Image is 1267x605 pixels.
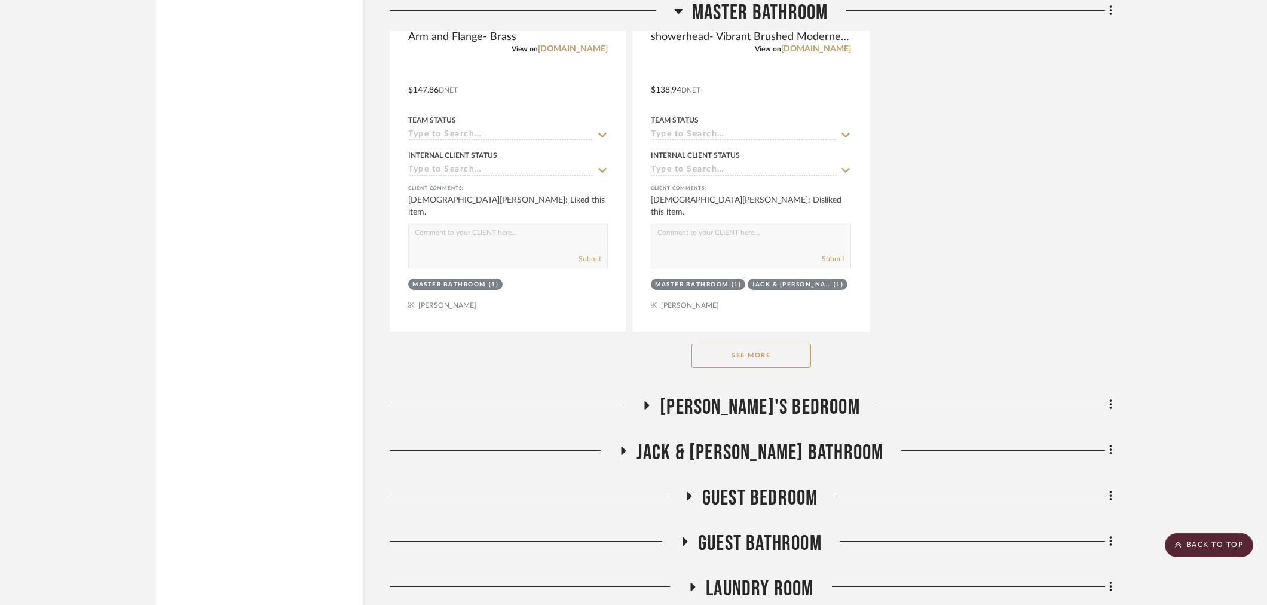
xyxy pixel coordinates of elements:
div: (1) [489,280,499,289]
span: View on [512,45,538,53]
a: [DOMAIN_NAME] [538,45,608,53]
div: (1) [732,280,742,289]
div: Master Bathroom [655,280,729,289]
scroll-to-top-button: BACK TO TOP [1165,533,1253,557]
div: [DEMOGRAPHIC_DATA][PERSON_NAME]: Liked this item. [408,194,608,218]
div: Jack & [PERSON_NAME] Bathroom [752,280,831,289]
button: Submit [822,253,844,264]
span: Jack & [PERSON_NAME] Bathroom [636,440,884,466]
input: Type to Search… [651,165,836,176]
div: Internal Client Status [408,150,497,161]
span: View on [755,45,781,53]
div: (1) [834,280,844,289]
span: Guest Bathroom [698,531,822,557]
input: Type to Search… [408,130,593,141]
span: [PERSON_NAME]'s Bedroom [660,395,860,420]
div: Internal Client Status [651,150,740,161]
span: Guest Bedroom [702,485,818,511]
div: Master Bathroom [412,280,486,289]
button: Submit [579,253,601,264]
input: Type to Search… [408,165,593,176]
a: [DOMAIN_NAME] [781,45,851,53]
div: Team Status [651,115,699,126]
button: See More [691,344,811,368]
div: Team Status [408,115,456,126]
div: [DEMOGRAPHIC_DATA][PERSON_NAME]: Disliked this item. [651,194,850,218]
input: Type to Search… [651,130,836,141]
span: Laundry Room [706,576,813,602]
